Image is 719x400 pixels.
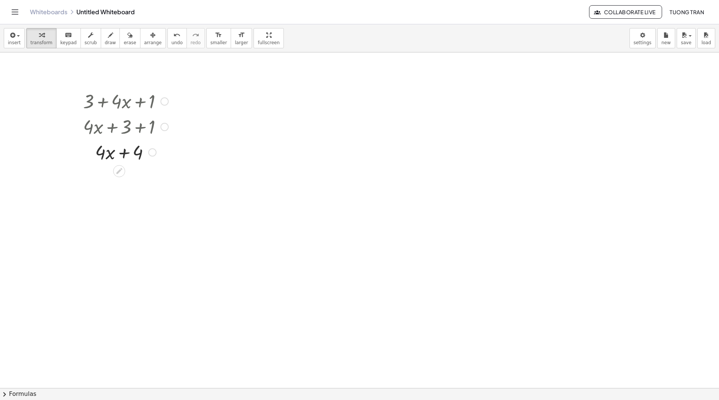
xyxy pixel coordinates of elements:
span: redo [191,40,201,45]
a: Whiteboards [30,8,67,16]
button: scrub [81,28,101,48]
span: tuong tran [670,9,704,15]
span: larger [235,40,248,45]
button: load [697,28,715,48]
button: Collaborate Live [589,5,662,19]
button: undoundo [167,28,187,48]
span: insert [8,40,21,45]
button: Toggle navigation [9,6,21,18]
button: tuong tran [664,5,710,19]
i: format_size [215,31,222,40]
button: settings [629,28,656,48]
span: load [701,40,711,45]
span: transform [30,40,52,45]
span: draw [105,40,116,45]
span: smaller [210,40,227,45]
i: undo [173,31,180,40]
button: format_sizesmaller [206,28,231,48]
span: new [661,40,671,45]
button: insert [4,28,25,48]
span: save [681,40,691,45]
div: Edit math [113,165,125,177]
button: arrange [140,28,166,48]
i: keyboard [65,31,72,40]
span: arrange [144,40,162,45]
button: redoredo [186,28,205,48]
button: fullscreen [254,28,283,48]
button: erase [119,28,140,48]
i: redo [192,31,199,40]
button: format_sizelarger [231,28,252,48]
span: undo [172,40,183,45]
button: new [657,28,675,48]
button: save [677,28,696,48]
button: keyboardkeypad [56,28,81,48]
span: Collaborate Live [595,9,655,15]
span: settings [634,40,652,45]
button: transform [26,28,57,48]
span: erase [124,40,136,45]
span: scrub [85,40,97,45]
button: draw [101,28,120,48]
i: format_size [238,31,245,40]
span: fullscreen [258,40,279,45]
span: keypad [60,40,77,45]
